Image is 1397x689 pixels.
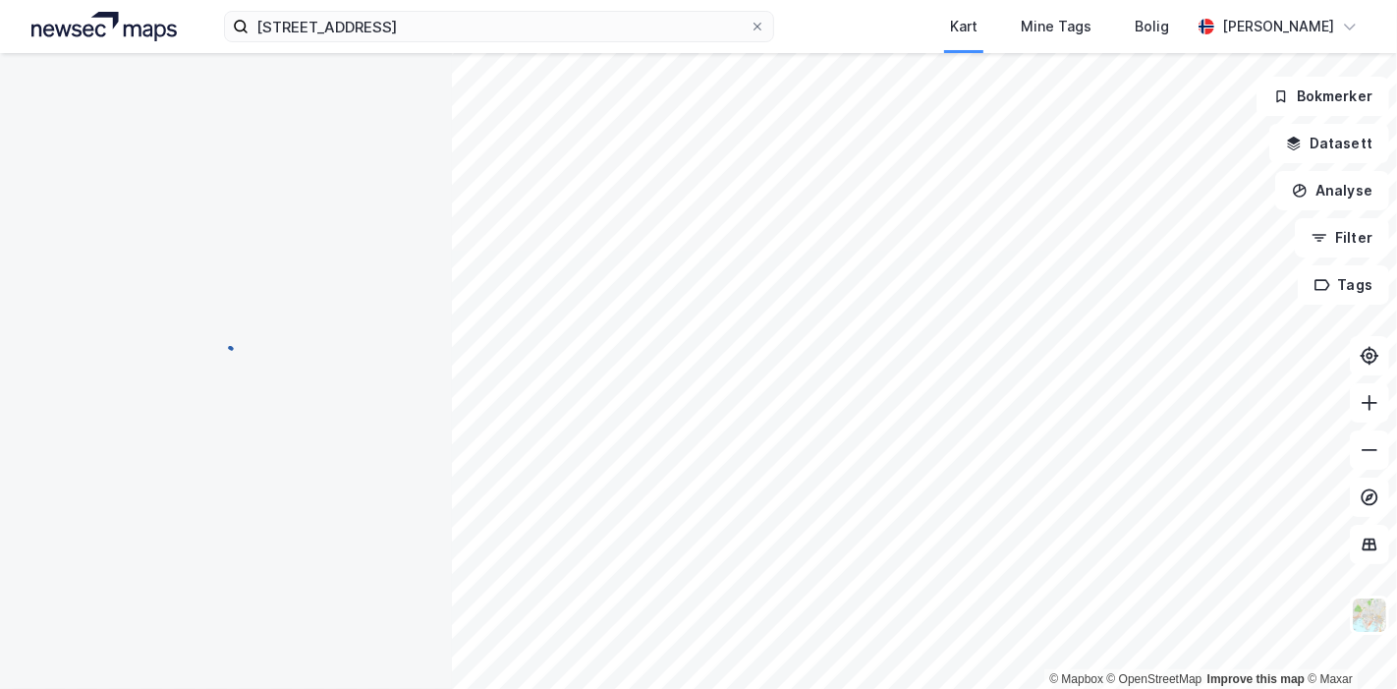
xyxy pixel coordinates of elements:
a: Improve this map [1207,672,1305,686]
img: logo.a4113a55bc3d86da70a041830d287a7e.svg [31,12,177,41]
button: Datasett [1269,124,1389,163]
iframe: Chat Widget [1299,595,1397,689]
input: Søk på adresse, matrikkel, gårdeiere, leietakere eller personer [249,12,750,41]
button: Tags [1298,265,1389,305]
div: Kontrollprogram for chat [1299,595,1397,689]
img: spinner.a6d8c91a73a9ac5275cf975e30b51cfb.svg [210,344,242,375]
button: Bokmerker [1257,77,1389,116]
div: [PERSON_NAME] [1222,15,1334,38]
a: Mapbox [1049,672,1103,686]
button: Analyse [1275,171,1389,210]
div: Mine Tags [1021,15,1091,38]
div: Bolig [1135,15,1169,38]
div: Kart [950,15,978,38]
button: Filter [1295,218,1389,258]
a: OpenStreetMap [1107,672,1202,686]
